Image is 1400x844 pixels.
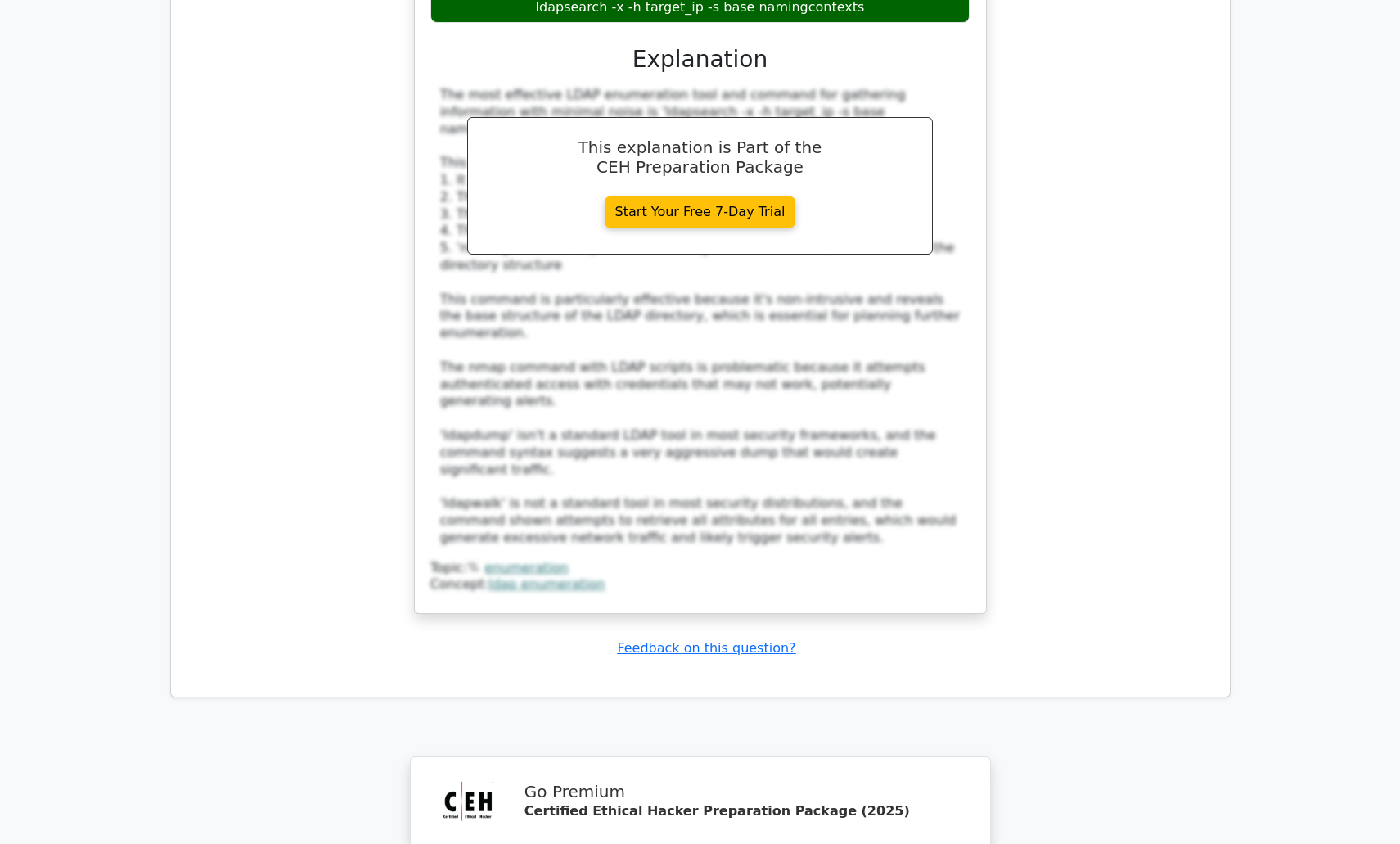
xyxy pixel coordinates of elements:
[484,560,569,575] a: enumeration
[605,196,796,228] a: Start Your Free 7-Day Trial
[617,640,795,656] a: Feedback on this question?
[440,46,961,74] h3: Explanation
[440,87,961,547] div: The most effective LDAP enumeration tool and command for gathering information with minimal noise...
[430,576,970,594] div: Concept:
[430,560,970,577] div: Topic:
[488,576,605,592] a: ldap enumeration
